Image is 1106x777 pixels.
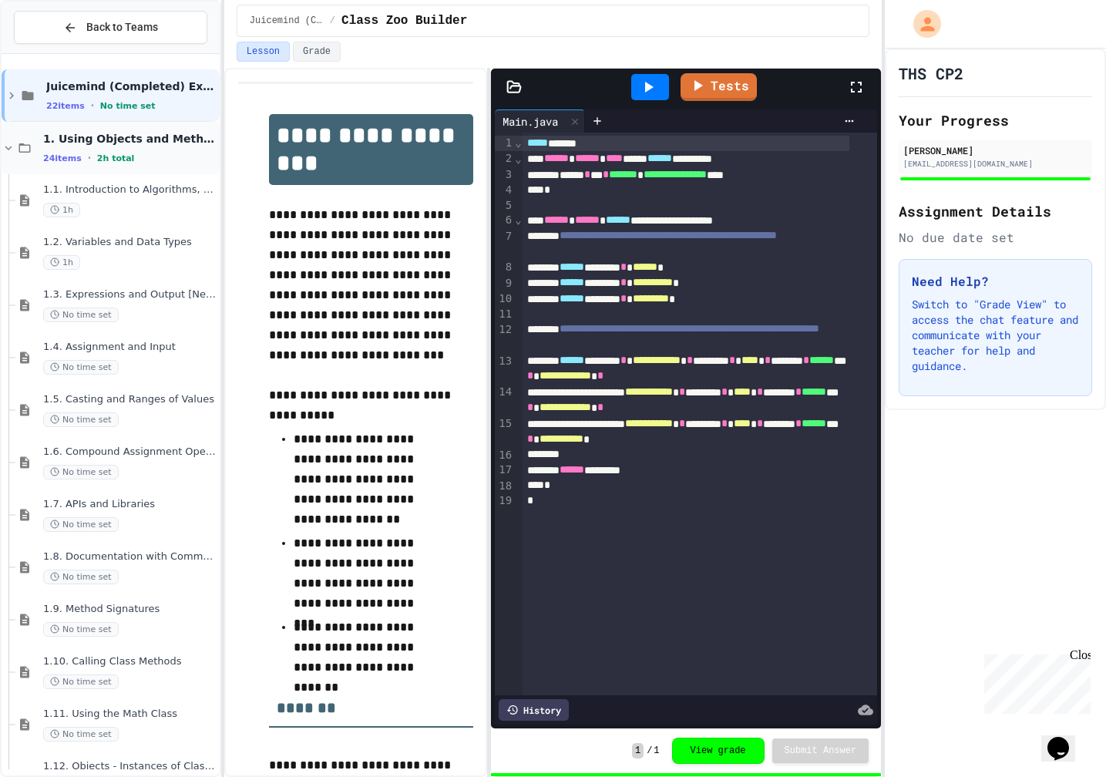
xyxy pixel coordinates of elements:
[43,412,119,427] span: No time set
[1041,715,1091,762] iframe: chat widget
[43,446,217,459] span: 1.6. Compound Assignment Operators
[495,493,514,509] div: 19
[341,12,467,30] span: Class Zoo Builder
[495,322,514,354] div: 12
[495,307,514,322] div: 11
[43,708,217,721] span: 1.11. Using the Math Class
[46,79,217,93] span: Juicemind (Completed) Excersizes
[86,19,158,35] span: Back to Teams
[495,198,514,214] div: 5
[330,15,335,27] span: /
[43,236,217,249] span: 1.2. Variables and Data Types
[495,291,514,307] div: 10
[43,393,217,406] span: 1.5. Casting and Ranges of Values
[495,136,514,151] div: 1
[681,73,757,101] a: Tests
[903,143,1088,157] div: [PERSON_NAME]
[91,99,94,112] span: •
[495,448,514,463] div: 16
[495,462,514,478] div: 17
[495,183,514,198] div: 4
[43,132,217,146] span: 1. Using Objects and Methods
[43,655,217,668] span: 1.10. Calling Class Methods
[293,42,341,62] button: Grade
[632,743,644,758] span: 1
[912,297,1079,374] p: Switch to "Grade View" to access the chat feature and communicate with your teacher for help and ...
[978,648,1091,714] iframe: chat widget
[903,158,1088,170] div: [EMAIL_ADDRESS][DOMAIN_NAME]
[899,200,1092,222] h2: Assignment Details
[514,153,522,165] span: Fold line
[43,603,217,616] span: 1.9. Method Signatures
[43,341,217,354] span: 1.4. Assignment and Input
[495,276,514,291] div: 9
[899,109,1092,131] h2: Your Progress
[772,738,869,763] button: Submit Answer
[495,229,514,261] div: 7
[495,385,514,416] div: 14
[43,153,82,163] span: 24 items
[43,760,217,773] span: 1.12. Objects - Instances of Classes
[785,745,857,757] span: Submit Answer
[43,498,217,511] span: 1.7. APIs and Libraries
[897,6,945,42] div: My Account
[654,745,659,757] span: 1
[912,272,1079,291] h3: Need Help?
[647,745,652,757] span: /
[43,622,119,637] span: No time set
[6,6,106,98] div: Chat with us now!Close
[43,727,119,742] span: No time set
[43,550,217,563] span: 1.8. Documentation with Comments and Preconditions
[514,214,522,226] span: Fold line
[88,152,91,164] span: •
[97,153,135,163] span: 2h total
[46,101,85,111] span: 22 items
[43,288,217,301] span: 1.3. Expressions and Output [New]
[43,183,217,197] span: 1.1. Introduction to Algorithms, Programming, and Compilers
[672,738,765,764] button: View grade
[43,674,119,689] span: No time set
[250,15,324,27] span: Juicemind (Completed) Excersizes
[495,113,566,129] div: Main.java
[43,570,119,584] span: No time set
[514,136,522,149] span: Fold line
[43,517,119,532] span: No time set
[899,228,1092,247] div: No due date set
[495,354,514,385] div: 13
[14,11,207,44] button: Back to Teams
[100,101,156,111] span: No time set
[43,308,119,322] span: No time set
[495,167,514,183] div: 3
[495,109,585,133] div: Main.java
[495,416,514,448] div: 15
[495,260,514,275] div: 8
[499,699,569,721] div: History
[43,465,119,479] span: No time set
[43,360,119,375] span: No time set
[899,62,963,84] h1: THS CP2
[495,479,514,494] div: 18
[43,203,80,217] span: 1h
[495,213,514,228] div: 6
[43,255,80,270] span: 1h
[495,151,514,166] div: 2
[237,42,290,62] button: Lesson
